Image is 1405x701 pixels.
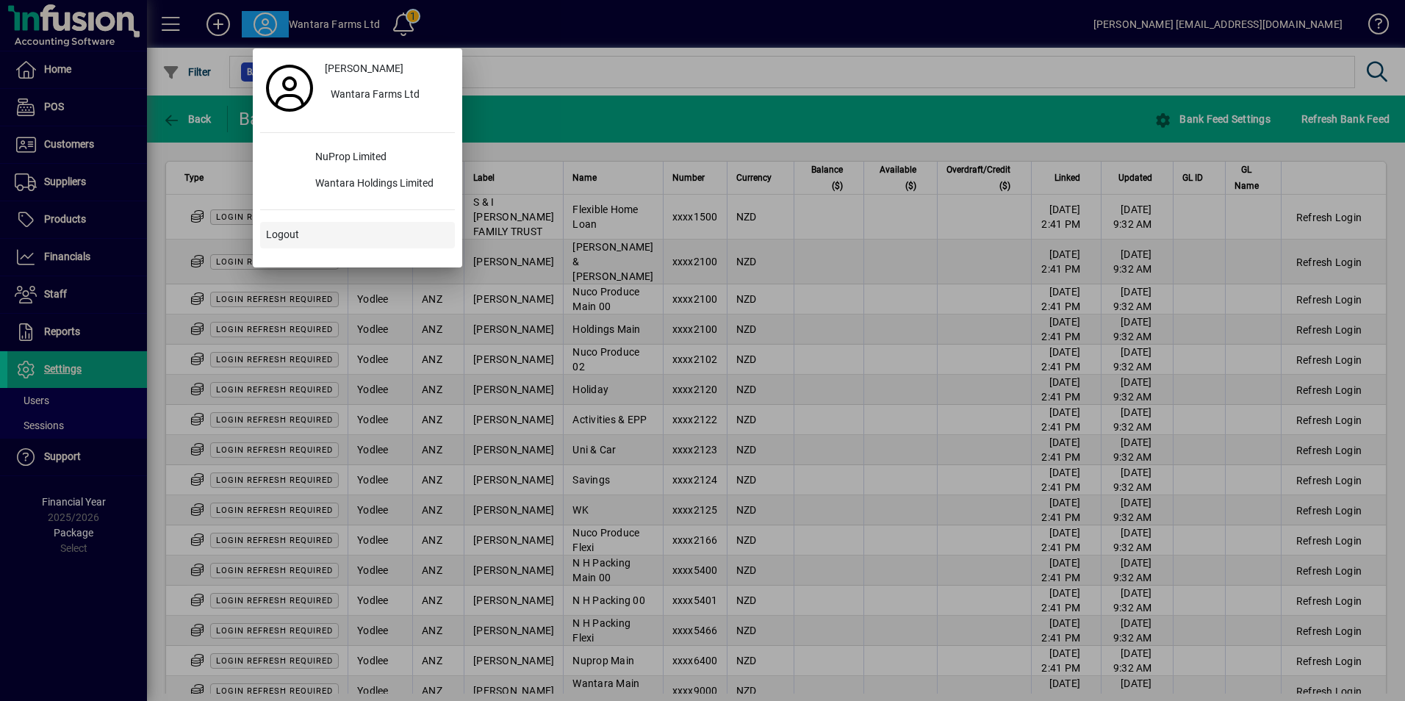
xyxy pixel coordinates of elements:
div: Wantara Holdings Limited [303,171,455,198]
a: [PERSON_NAME] [319,56,455,82]
span: [PERSON_NAME] [325,61,403,76]
a: Profile [260,75,319,101]
button: Wantara Farms Ltd [319,82,455,109]
div: NuProp Limited [303,145,455,171]
span: Logout [266,227,299,242]
button: NuProp Limited [260,145,455,171]
button: Wantara Holdings Limited [260,171,455,198]
button: Logout [260,222,455,248]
